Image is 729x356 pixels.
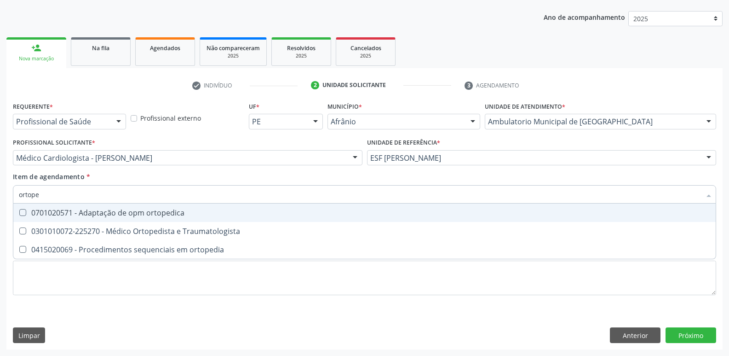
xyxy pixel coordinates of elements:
button: Próximo [666,327,716,343]
div: 0415020069 - Procedimentos sequenciais em ortopedia [19,246,710,253]
span: Agendados [150,44,180,52]
label: Requerente [13,99,53,114]
span: Profissional de Saúde [16,117,107,126]
div: 0301010072-225270 - Médico Ortopedista e Traumatologista [19,228,710,235]
label: Município [327,99,362,114]
span: Afrânio [331,117,461,126]
span: Médico Cardiologista - [PERSON_NAME] [16,153,344,163]
span: ESF [PERSON_NAME] [370,153,698,163]
button: Anterior [610,327,660,343]
label: UF [249,99,259,114]
span: PE [252,117,304,126]
div: 0701020571 - Adaptação de opm ortopedica [19,209,710,216]
div: 2 [311,81,319,89]
div: 2025 [278,53,324,59]
div: person_add [31,43,41,53]
button: Limpar [13,327,45,343]
div: 2025 [343,53,389,59]
div: Nova marcação [13,55,60,62]
label: Profissional externo [140,113,201,123]
input: Buscar por procedimentos [19,185,701,204]
label: Unidade de referência [367,136,440,150]
div: Unidade solicitante [322,81,386,89]
span: Item de agendamento [13,172,85,181]
label: Unidade de atendimento [485,99,565,114]
p: Ano de acompanhamento [544,11,625,23]
span: Ambulatorio Municipal de [GEOGRAPHIC_DATA] [488,117,697,126]
label: Profissional Solicitante [13,136,95,150]
span: Na fila [92,44,109,52]
span: Resolvidos [287,44,316,52]
span: Não compareceram [207,44,260,52]
div: 2025 [207,53,260,59]
span: Cancelados [350,44,381,52]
